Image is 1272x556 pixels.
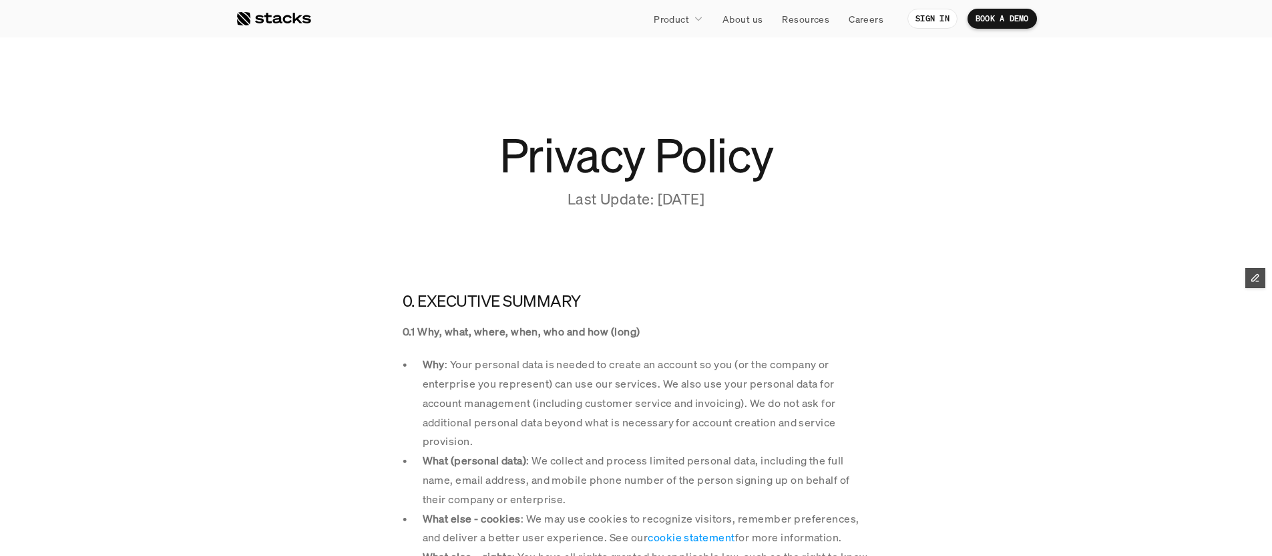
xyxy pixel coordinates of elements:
p: Careers [849,12,883,26]
a: SIGN IN [907,9,958,29]
a: cookie statement [648,530,735,545]
p: About us [722,12,763,26]
a: About us [714,7,771,31]
p: : We collect and process limited personal data, including the full name, email address, and mobil... [423,451,870,509]
p: : Your personal data is needed to create an account so you (or the company or enterprise you repr... [423,355,870,451]
strong: What (personal data) [423,453,527,468]
p: SIGN IN [915,14,949,23]
button: Edit Framer Content [1245,268,1265,288]
strong: What else - cookies [423,511,521,526]
p: BOOK A DEMO [976,14,1029,23]
p: Resources [782,12,829,26]
strong: 0.1 Why, what, where, when, who and how (long) [403,324,640,339]
p: Last Update: [DATE] [469,189,803,210]
a: Resources [774,7,837,31]
a: BOOK A DEMO [968,9,1037,29]
strong: Why [423,357,445,372]
a: Careers [841,7,891,31]
h4: 0. EXECUTIVE SUMMARY [403,290,870,313]
p: : We may use cookies to recognize visitors, remember preferences, and deliver a better user exper... [423,509,870,548]
p: Product [654,12,689,26]
h1: Privacy Policy [403,134,870,176]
